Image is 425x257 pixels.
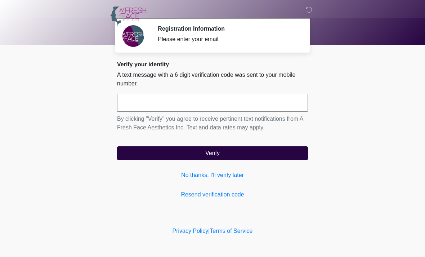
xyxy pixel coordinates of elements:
[208,228,210,234] a: |
[173,228,209,234] a: Privacy Policy
[117,171,308,180] a: No thanks, I'll verify later
[117,190,308,199] a: Resend verification code
[117,61,308,68] h2: Verify your identity
[210,228,252,234] a: Terms of Service
[110,5,147,27] img: A Fresh Face Aesthetics Inc Logo
[158,35,297,44] div: Please enter your email
[122,25,144,47] img: Agent Avatar
[117,71,308,88] p: A text message with a 6 digit verification code was sent to your mobile number.
[117,115,308,132] p: By clicking "Verify" you agree to receive pertinent text notifications from A Fresh Face Aestheti...
[117,146,308,160] button: Verify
